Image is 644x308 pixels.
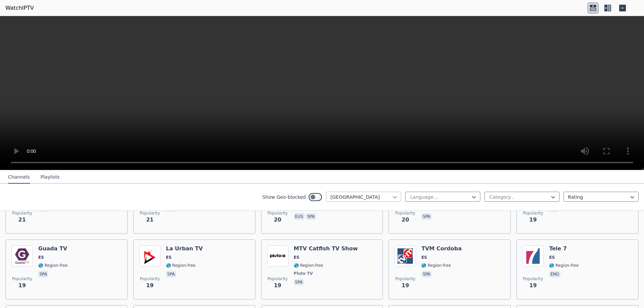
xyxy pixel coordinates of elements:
[549,271,560,278] p: eng
[294,279,304,286] p: spa
[274,216,281,224] span: 20
[523,276,543,282] span: Popularity
[38,271,48,278] p: spa
[41,171,60,184] button: Playlists
[549,263,579,268] span: 🌎 Region-free
[306,213,316,220] p: spa
[294,213,305,220] p: eus
[523,210,543,216] span: Popularity
[522,245,544,267] img: Tele 7
[529,216,537,224] span: 19
[166,245,203,252] h6: La Urban TV
[140,210,160,216] span: Popularity
[166,255,172,260] span: ES
[421,213,431,220] p: spa
[166,263,196,268] span: 🌎 Region-free
[294,271,313,276] span: Pluto TV
[294,255,300,260] span: ES
[274,282,281,290] span: 19
[294,245,358,252] h6: MTV Catfish TV Show
[268,276,288,282] span: Popularity
[549,255,555,260] span: ES
[395,210,415,216] span: Popularity
[262,194,306,200] label: Show Geo-blocked
[11,245,33,267] img: Guada TV
[38,245,68,252] h6: Guada TV
[5,4,34,12] a: WatchIPTV
[12,210,32,216] span: Popularity
[146,282,154,290] span: 19
[146,216,154,224] span: 21
[18,282,26,290] span: 19
[166,271,176,278] p: spa
[8,171,30,184] button: Channels
[421,263,451,268] span: 🌎 Region-free
[421,271,431,278] p: spa
[140,276,160,282] span: Popularity
[267,245,288,267] img: MTV Catfish TV Show
[421,245,462,252] h6: TVM Cordoba
[294,263,323,268] span: 🌎 Region-free
[395,276,415,282] span: Popularity
[139,245,161,267] img: La Urban TV
[38,263,68,268] span: 🌎 Region-free
[268,210,288,216] span: Popularity
[394,245,416,267] img: TVM Cordoba
[18,216,26,224] span: 21
[421,255,427,260] span: ES
[529,282,537,290] span: 19
[401,216,409,224] span: 20
[401,282,409,290] span: 19
[12,276,32,282] span: Popularity
[38,255,44,260] span: ES
[549,245,579,252] h6: Tele 7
